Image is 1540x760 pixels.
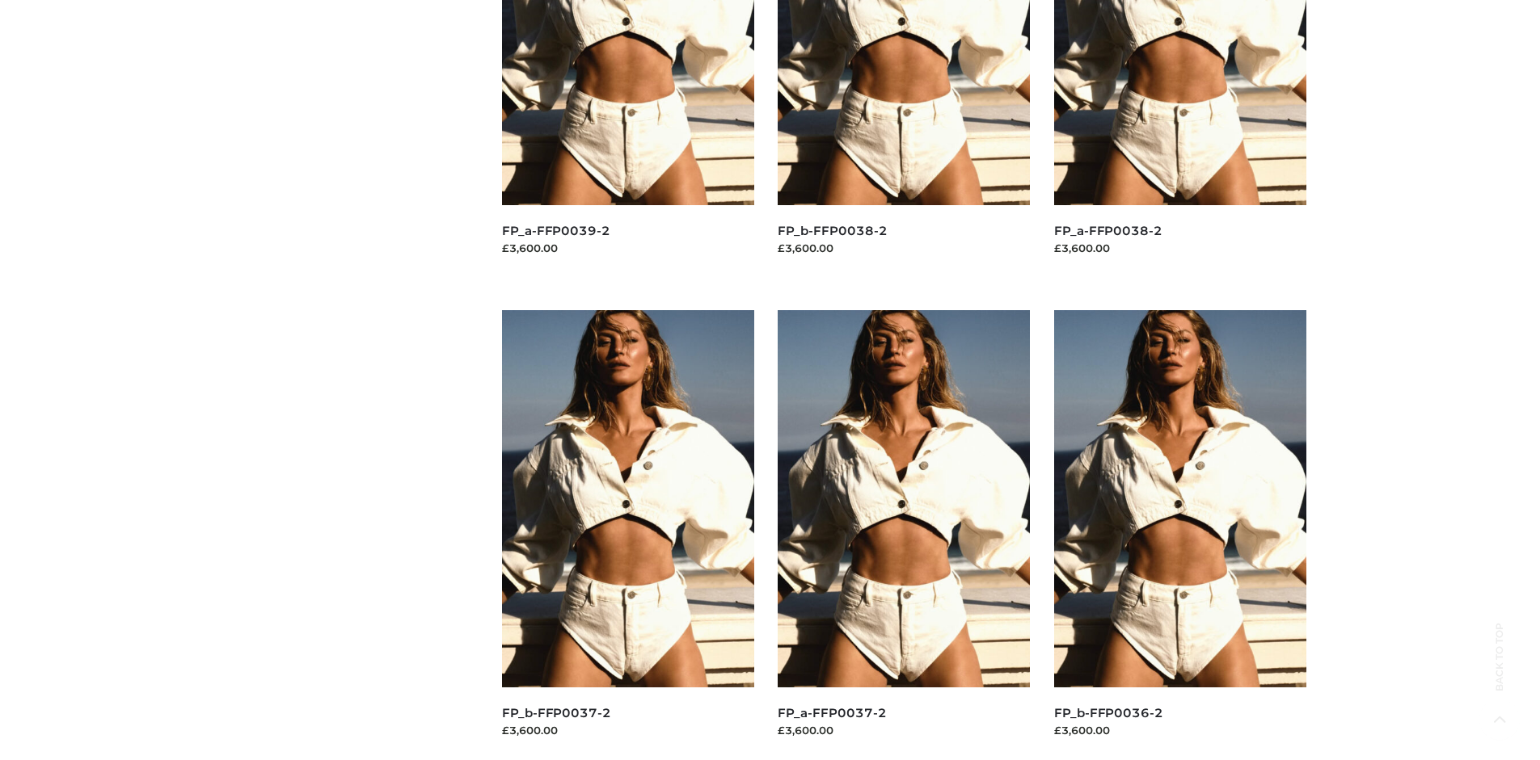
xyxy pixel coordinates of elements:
a: FP_a-FFP0037-2 [778,705,886,720]
div: £3,600.00 [1054,722,1306,738]
a: FP_a-FFP0038-2 [1054,223,1162,238]
span: Back to top [1479,651,1520,691]
div: £3,600.00 [502,722,754,738]
a: FP_b-FFP0036-2 [1054,705,1163,720]
a: FP_a-FFP0039-2 [502,223,610,238]
a: FP_b-FFP0038-2 [778,223,887,238]
div: £3,600.00 [778,240,1030,256]
div: £3,600.00 [778,722,1030,738]
div: £3,600.00 [1054,240,1306,256]
div: £3,600.00 [502,240,754,256]
a: FP_b-FFP0037-2 [502,705,611,720]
